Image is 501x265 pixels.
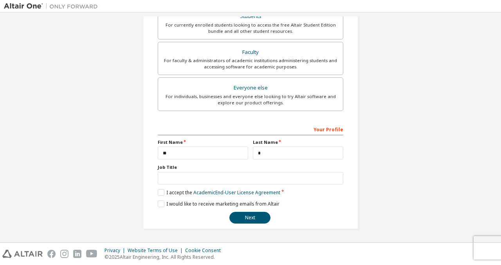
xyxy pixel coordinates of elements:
[2,250,43,258] img: altair_logo.svg
[158,189,280,196] label: I accept the
[73,250,81,258] img: linkedin.svg
[105,247,128,254] div: Privacy
[163,47,338,58] div: Faculty
[86,250,97,258] img: youtube.svg
[185,247,225,254] div: Cookie Consent
[158,123,343,135] div: Your Profile
[229,212,270,224] button: Next
[4,2,102,10] img: Altair One
[128,247,185,254] div: Website Terms of Use
[163,57,338,70] div: For faculty & administrators of academic institutions administering students and accessing softwa...
[193,189,280,196] a: Academic End-User License Agreement
[163,82,338,93] div: Everyone else
[163,11,338,22] div: Students
[105,254,225,260] p: © 2025 Altair Engineering, Inc. All Rights Reserved.
[158,164,343,170] label: Job Title
[47,250,56,258] img: facebook.svg
[158,201,279,207] label: I would like to receive marketing emails from Altair
[163,93,338,106] div: For individuals, businesses and everyone else looking to try Altair software and explore our prod...
[60,250,68,258] img: instagram.svg
[163,22,338,34] div: For currently enrolled students looking to access the free Altair Student Edition bundle and all ...
[253,139,343,145] label: Last Name
[158,139,248,145] label: First Name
